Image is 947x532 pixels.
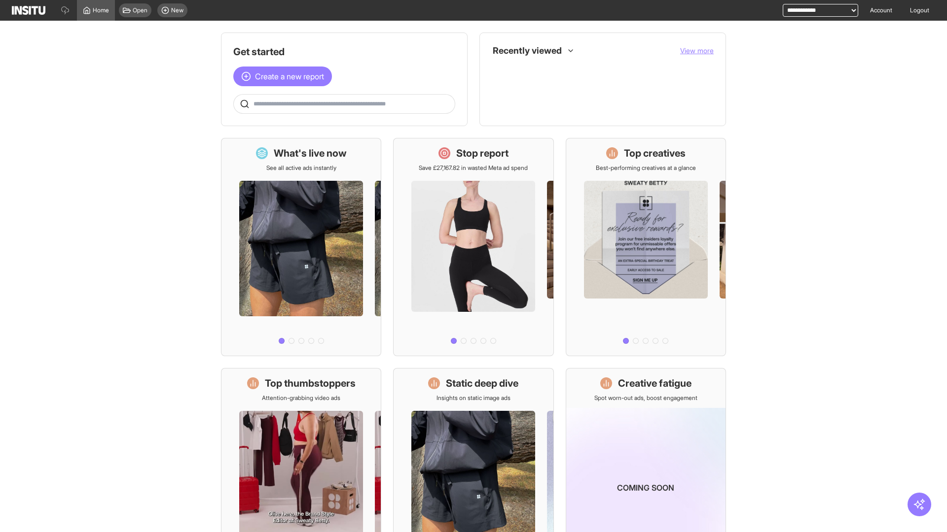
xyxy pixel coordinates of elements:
button: Create a new report [233,66,332,86]
p: Best-performing creatives at a glance [596,164,696,172]
h1: Stop report [456,146,509,160]
a: Top creativesBest-performing creatives at a glance [566,138,726,356]
p: Save £27,167.82 in wasted Meta ad spend [419,164,528,172]
button: View more [680,46,714,56]
p: See all active ads instantly [266,164,336,172]
a: Stop reportSave £27,167.82 in wasted Meta ad spend [393,138,553,356]
p: Insights on static image ads [437,394,510,402]
span: Open [133,6,147,14]
h1: Static deep dive [446,376,518,390]
h1: What's live now [274,146,347,160]
span: New [171,6,183,14]
span: View more [680,46,714,55]
img: Logo [12,6,45,15]
span: Create a new report [255,70,324,82]
h1: Top creatives [624,146,686,160]
h1: Get started [233,45,455,59]
h1: Top thumbstoppers [265,376,356,390]
a: What's live nowSee all active ads instantly [221,138,381,356]
p: Attention-grabbing video ads [262,394,340,402]
span: Home [93,6,109,14]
